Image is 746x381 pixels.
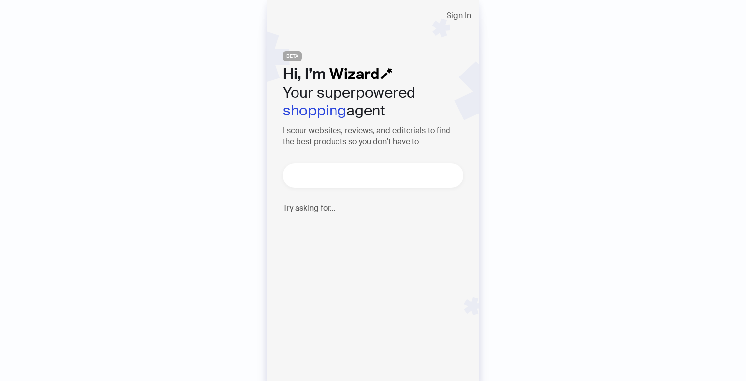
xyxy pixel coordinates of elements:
[447,12,471,20] span: Sign In
[283,51,302,61] span: BETA
[283,203,463,213] h4: Try asking for...
[283,84,463,119] h2: Your superpowered agent
[283,125,463,148] h3: I scour websites, reviews, and editorials to find the best products so you don't have to
[439,8,479,24] button: Sign In
[283,64,326,83] span: Hi, I’m
[283,101,346,120] em: shopping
